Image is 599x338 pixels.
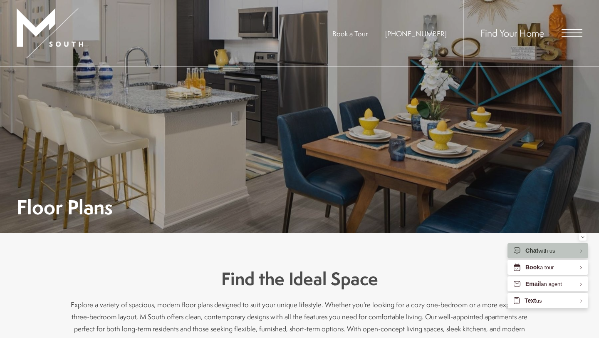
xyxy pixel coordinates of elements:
[71,266,528,291] h3: Find the Ideal Space
[385,29,447,38] span: [PHONE_NUMBER]
[385,29,447,38] a: Call Us at 813-570-8014
[17,198,113,216] h1: Floor Plans
[480,26,544,40] a: Find Your Home
[332,29,368,38] a: Book a Tour
[17,8,83,58] img: MSouth
[562,29,582,37] button: Open Menu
